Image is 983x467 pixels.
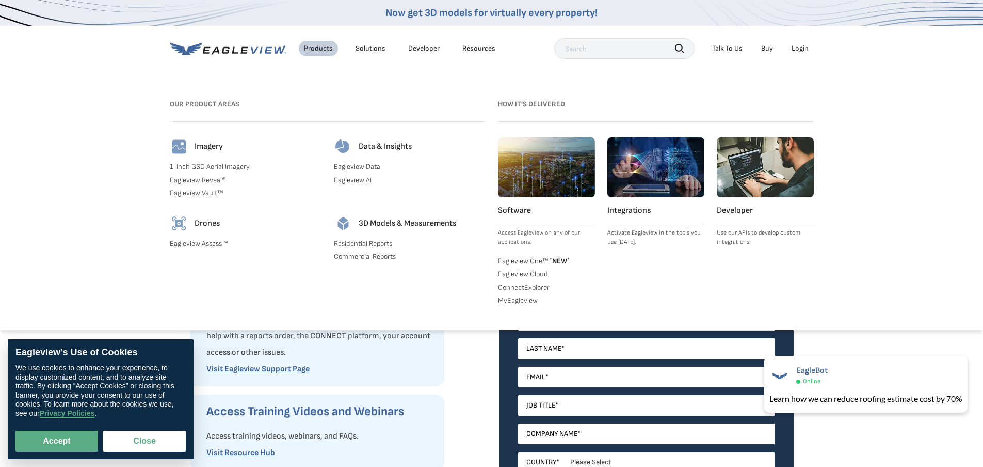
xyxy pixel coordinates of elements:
a: MyEagleview [498,296,595,305]
h4: Software [498,206,595,216]
a: Eagleview One™ *NEW* [498,255,595,266]
a: Privacy Policies [40,409,95,418]
div: Talk To Us [712,44,743,53]
div: Eagleview’s Use of Cookies [15,347,186,359]
div: Solutions [356,44,385,53]
h4: Integrations [607,206,704,216]
div: Products [304,44,333,53]
img: software.webp [498,137,595,197]
a: Eagleview Assess™ [170,239,321,248]
span: NEW [548,257,570,266]
input: Search [554,38,695,59]
img: 3d-models-icon.svg [334,214,352,233]
p: Access training videos, webinars, and FAQs. [206,428,434,445]
div: We use cookies to enhance your experience, to display customized content, and to analyze site tra... [15,364,186,418]
img: data-icon.svg [334,137,352,156]
p: For current Eagleview customers, visit our support page to get help with a reports order, the CON... [206,312,434,361]
p: Access Eagleview on any of our applications. [498,228,595,247]
a: Eagleview AI [334,176,486,185]
img: EagleBot [769,366,790,386]
a: Commercial Reports [334,252,486,261]
div: Learn how we can reduce roofing estimate cost by 70% [769,393,962,405]
h4: 3D Models & Measurements [359,219,456,229]
a: Developer [408,44,440,53]
h4: Developer [717,206,814,216]
img: imagery-icon.svg [170,137,188,156]
h4: Data & Insights [359,142,412,152]
h4: Drones [195,219,220,229]
a: Buy [761,44,773,53]
a: Now get 3D models for virtually every property! [385,7,598,19]
button: Accept [15,431,98,452]
button: Close [103,431,186,452]
a: Visit Eagleview Support Page [206,364,310,374]
a: 1-Inch GSD Aerial Imagery [170,162,321,172]
a: Eagleview Cloud [498,270,595,279]
img: integrations.webp [607,137,704,197]
h3: Access Training Videos and Webinars [206,403,434,420]
span: Online [803,378,820,385]
div: Login [792,44,809,53]
a: Visit Resource Hub [206,448,275,458]
a: Eagleview Reveal® [170,176,321,185]
p: Activate Eagleview in the tools you use [DATE]. [607,228,704,247]
span: EagleBot [796,366,828,376]
a: Eagleview Vault™ [170,189,321,198]
h3: Our Product Areas [170,96,486,113]
a: Developer Use our APIs to develop custom integrations. [717,137,814,247]
a: Eagleview Data [334,162,486,172]
div: Resources [462,44,495,53]
a: Residential Reports [334,239,486,248]
h3: How it's Delivered [498,96,814,113]
img: drones-icon.svg [170,214,188,233]
a: ConnectExplorer [498,283,595,292]
img: developer.webp [717,137,814,197]
a: Integrations Activate Eagleview in the tools you use [DATE]. [607,137,704,247]
p: Use our APIs to develop custom integrations. [717,228,814,247]
h4: Imagery [195,142,223,152]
